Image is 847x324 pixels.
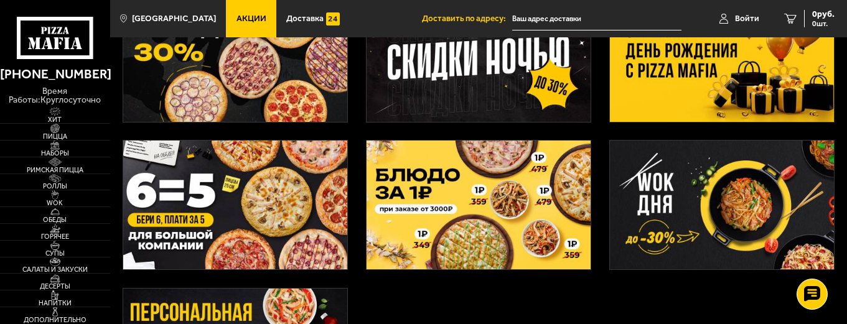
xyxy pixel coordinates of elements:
[735,14,759,23] span: Войти
[812,10,835,19] span: 0 руб.
[512,7,681,30] input: Ваш адрес доставки
[422,14,512,23] span: Доставить по адресу:
[812,20,835,27] span: 0 шт.
[286,14,324,23] span: Доставка
[236,14,266,23] span: Акции
[132,14,216,23] span: [GEOGRAPHIC_DATA]
[326,12,339,25] img: 15daf4d41897b9f0e9f617042186c801.svg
